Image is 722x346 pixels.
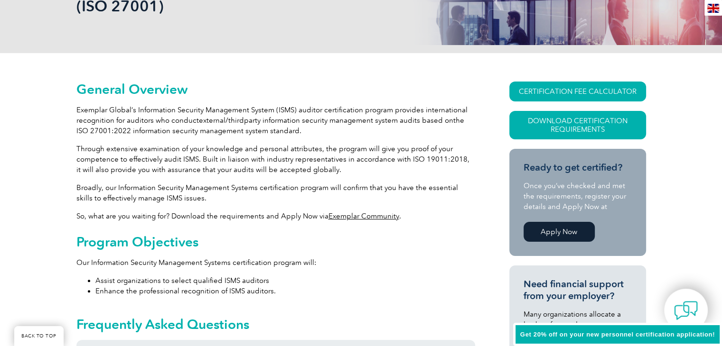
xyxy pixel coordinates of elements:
[520,331,715,338] span: Get 20% off on your new personnel certification application!
[76,105,475,136] p: Exemplar Global’s Information Security Management System (ISMS) auditor certification program pro...
[95,286,475,296] li: Enhance the professional recognition of ISMS auditors.
[76,144,475,175] p: Through extensive examination of your knowledge and personal attributes, the program will give yo...
[244,116,453,125] span: party information security management system audits based on
[76,182,475,203] p: Broadly, our Information Security Management Systems certification program will confirm that you ...
[524,222,595,242] a: Apply Now
[707,4,719,13] img: en
[674,299,698,322] img: contact-chat.png
[76,211,475,221] p: So, what are you waiting for? Download the requirements and Apply Now via .
[14,326,64,346] a: BACK TO TOP
[76,234,475,249] h2: Program Objectives
[524,181,632,212] p: Once you’ve checked and met the requirements, register your details and Apply Now at
[524,162,632,173] h3: Ready to get certified?
[509,111,646,139] a: Download Certification Requirements
[76,257,475,268] p: Our Information Security Management Systems certification program will:
[199,116,244,125] span: external/third
[95,275,475,286] li: Assist organizations to select qualified ISMS auditors
[76,82,475,97] h2: General Overview
[328,212,399,220] a: Exemplar Community
[524,278,632,302] h3: Need financial support from your employer?
[509,82,646,101] a: CERTIFICATION FEE CALCULATOR
[76,317,475,332] h2: Frequently Asked Questions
